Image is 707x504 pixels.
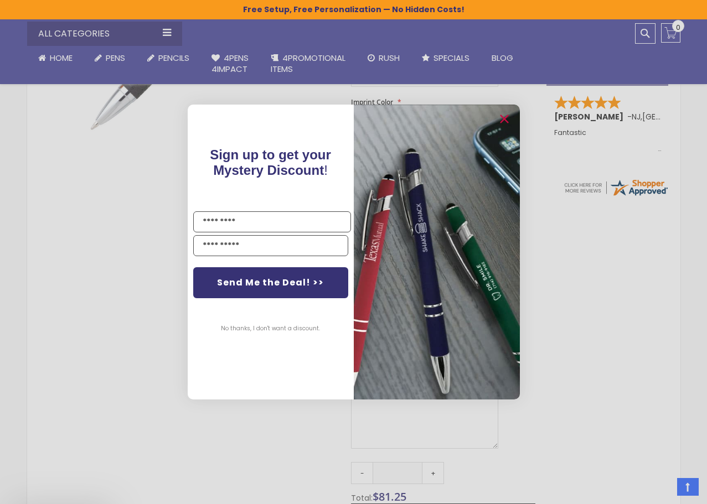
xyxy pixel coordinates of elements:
button: No thanks, I don't want a discount. [215,315,326,342]
span: ! [210,147,331,178]
button: Close dialog [496,110,513,128]
span: Sign up to get your Mystery Discount [210,147,331,178]
button: Send Me the Deal! >> [193,267,348,298]
img: pop-up-image [354,105,520,399]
